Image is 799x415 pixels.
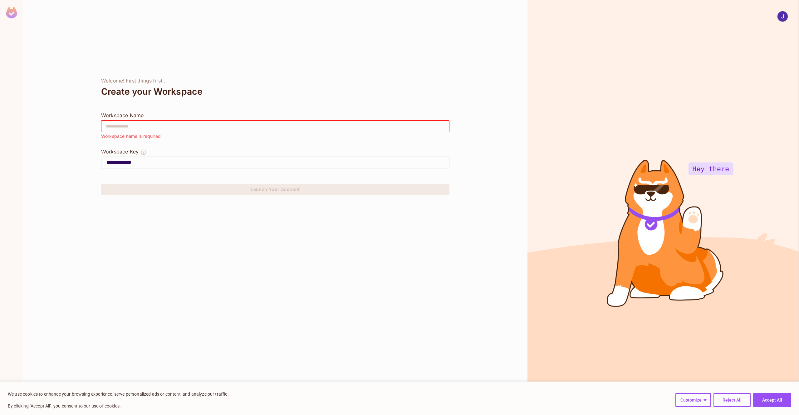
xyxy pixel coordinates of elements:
button: The Workspace Key is unique, and serves as the identifier of your workspace. [140,148,147,157]
p: We use cookies to enhance your browsing experience, serve personalized ads or content, and analyz... [8,390,229,398]
img: Jayadip Jadhav [777,11,788,22]
button: Accept All [753,393,791,407]
div: Create your Workspace [101,84,449,99]
div: Workspace Key [101,148,139,155]
button: Customize [675,393,711,407]
button: Launch Your Account [101,184,449,195]
img: SReyMgAAAABJRU5ErkJggg== [6,7,17,18]
div: Workspace name is required [101,133,449,139]
div: Welcome! First things first... [101,78,449,84]
button: Reject All [713,393,751,407]
div: Workspace Name [101,112,449,119]
p: By clicking "Accept All", you consent to our use of cookies. [8,402,229,410]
